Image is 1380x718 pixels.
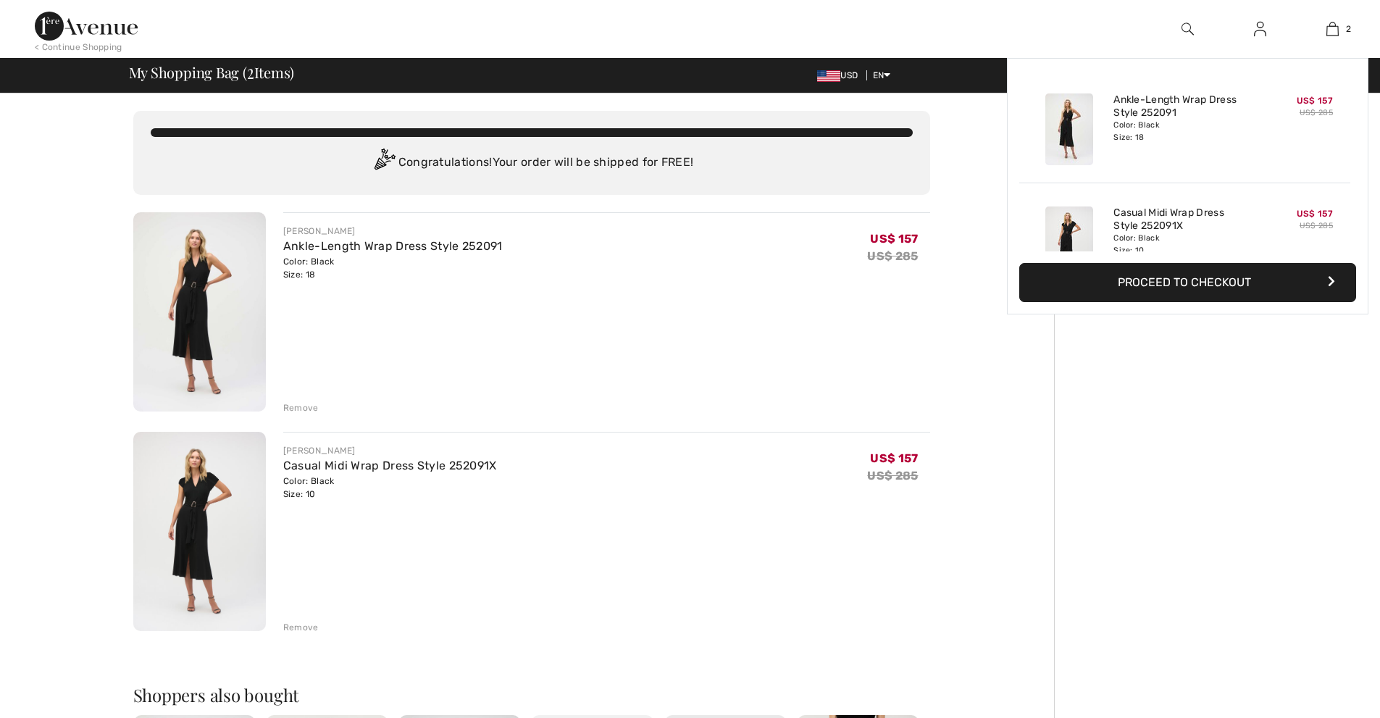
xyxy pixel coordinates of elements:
[283,255,503,281] div: Color: Black Size: 18
[133,686,930,704] h2: Shoppers also bought
[817,70,840,82] img: US Dollar
[151,149,913,178] div: Congratulations! Your order will be shipped for FREE!
[1297,96,1333,106] span: US$ 157
[369,149,398,178] img: Congratulation2.svg
[283,621,319,634] div: Remove
[1113,93,1256,120] a: Ankle-Length Wrap Dress Style 252091
[283,459,497,472] a: Casual Midi Wrap Dress Style 252091X
[283,475,497,501] div: Color: Black Size: 10
[133,432,266,631] img: Casual Midi Wrap Dress Style 252091X
[1297,20,1368,38] a: 2
[1113,233,1256,256] div: Color: Black Size: 10
[283,401,319,414] div: Remove
[1300,221,1333,230] s: US$ 285
[133,212,266,412] img: Ankle-Length Wrap Dress Style 252091
[1326,20,1339,38] img: My Bag
[35,12,138,41] img: 1ère Avenue
[283,239,503,253] a: Ankle-Length Wrap Dress Style 252091
[1019,263,1356,302] button: Proceed to Checkout
[1045,206,1093,278] img: Casual Midi Wrap Dress Style 252091X
[247,62,254,80] span: 2
[1346,22,1351,36] span: 2
[129,65,295,80] span: My Shopping Bag ( Items)
[1254,20,1266,38] img: My Info
[867,469,918,483] s: US$ 285
[1113,120,1256,143] div: Color: Black Size: 18
[870,451,918,465] span: US$ 157
[1045,93,1093,165] img: Ankle-Length Wrap Dress Style 252091
[1182,20,1194,38] img: search the website
[817,70,863,80] span: USD
[283,225,503,238] div: [PERSON_NAME]
[870,232,918,246] span: US$ 157
[35,41,122,54] div: < Continue Shopping
[867,249,918,263] s: US$ 285
[1113,206,1256,233] a: Casual Midi Wrap Dress Style 252091X
[1242,20,1278,38] a: Sign In
[1300,108,1333,117] s: US$ 285
[1297,209,1333,219] span: US$ 157
[873,70,891,80] span: EN
[283,444,497,457] div: [PERSON_NAME]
